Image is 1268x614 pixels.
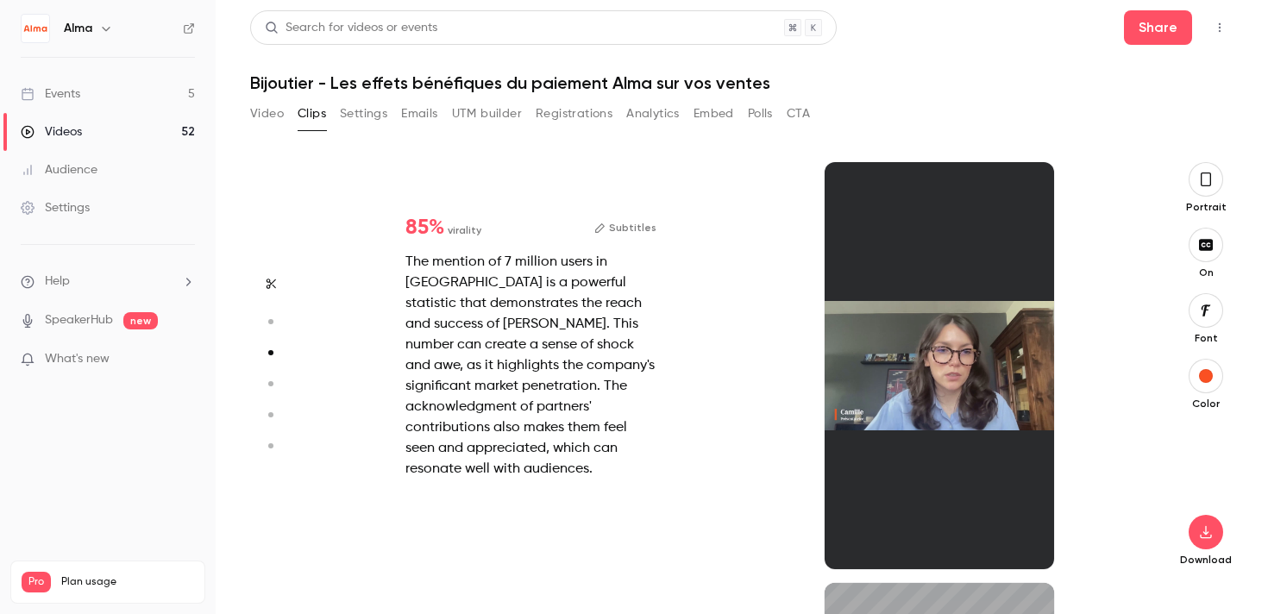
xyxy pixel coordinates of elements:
[1206,14,1233,41] button: Top Bar Actions
[45,273,70,291] span: Help
[1178,266,1233,279] p: On
[748,100,773,128] button: Polls
[64,20,92,37] h6: Alma
[401,100,437,128] button: Emails
[174,352,195,367] iframe: Noticeable Trigger
[61,575,194,589] span: Plan usage
[298,100,326,128] button: Clips
[21,273,195,291] li: help-dropdown-opener
[1178,553,1233,567] p: Download
[21,85,80,103] div: Events
[1178,397,1233,410] p: Color
[448,222,481,238] span: virality
[626,100,680,128] button: Analytics
[45,311,113,329] a: SpeakerHub
[787,100,810,128] button: CTA
[594,217,656,238] button: Subtitles
[1178,331,1233,345] p: Font
[1124,10,1192,45] button: Share
[22,15,49,42] img: Alma
[123,312,158,329] span: new
[21,199,90,216] div: Settings
[250,72,1233,93] h1: Bijoutier - Les effets bénéfiques du paiement Alma sur vos ventes
[21,123,82,141] div: Videos
[405,217,444,238] span: 85 %
[340,100,387,128] button: Settings
[694,100,734,128] button: Embed
[1178,200,1233,214] p: Portrait
[536,100,612,128] button: Registrations
[265,19,437,37] div: Search for videos or events
[45,350,110,368] span: What's new
[22,572,51,592] span: Pro
[21,161,97,179] div: Audience
[250,100,284,128] button: Video
[452,100,522,128] button: UTM builder
[405,252,656,479] div: The mention of 7 million users in [GEOGRAPHIC_DATA] is a powerful statistic that demonstrates the...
